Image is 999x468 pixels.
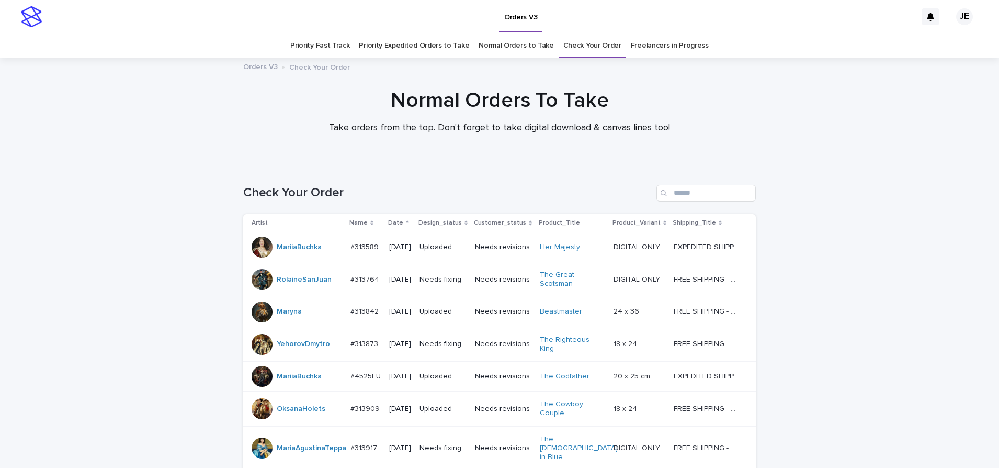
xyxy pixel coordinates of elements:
p: Uploaded [419,243,467,252]
p: FREE SHIPPING - preview in 1-2 business days, after your approval delivery will take 5-10 b.d. [674,305,741,316]
p: [DATE] [389,307,411,316]
p: FREE SHIPPING - preview in 1-2 business days, after your approval delivery will take 5-10 b.d. [674,403,741,414]
p: Uploaded [419,372,467,381]
div: JE [956,8,973,25]
p: Needs revisions [475,444,531,453]
p: FREE SHIPPING - preview in 1-2 business days, after your approval delivery will take 5-10 b.d. [674,273,741,284]
p: 24 x 36 [614,305,641,316]
tr: MariiaBuchka #313589#313589 [DATE]UploadedNeeds revisionsHer Majesty DIGITAL ONLYDIGITAL ONLY EXP... [243,232,756,262]
tr: Maryna #313842#313842 [DATE]UploadedNeeds revisionsBeastmaster 24 x 3624 x 36 FREE SHIPPING - pre... [243,297,756,327]
a: The Righteous King [540,336,605,353]
a: RolaineSanJuan [277,275,332,284]
p: [DATE] [389,405,411,414]
p: #4525EU [350,370,383,381]
p: #313589 [350,241,381,252]
p: Needs fixing [419,444,467,453]
p: DIGITAL ONLY [614,241,662,252]
tr: YehorovDmytro #313873#313873 [DATE]Needs fixingNeeds revisionsThe Righteous King 18 x 2418 x 24 F... [243,327,756,362]
tr: OksanaHolets #313909#313909 [DATE]UploadedNeeds revisionsThe Cowboy Couple 18 x 2418 x 24 FREE SH... [243,392,756,427]
p: FREE SHIPPING - preview in 1-2 business days, after your approval delivery will take 5-10 b.d. [674,442,741,453]
p: [DATE] [389,340,411,349]
a: YehorovDmytro [277,340,330,349]
p: 18 x 24 [614,338,639,349]
p: 20 x 25 cm [614,370,652,381]
a: Her Majesty [540,243,580,252]
p: Needs revisions [475,372,531,381]
p: Artist [252,217,268,229]
a: The Godfather [540,372,589,381]
p: Needs revisions [475,243,531,252]
tr: MariiaBuchka #4525EU#4525EU [DATE]UploadedNeeds revisionsThe Godfather 20 x 25 cm20 x 25 cm EXPED... [243,362,756,392]
a: Priority Fast Track [290,34,349,58]
input: Search [656,185,756,202]
img: stacker-logo-s-only.png [21,6,42,27]
a: Freelancers in Progress [631,34,709,58]
a: MariiaBuchka [277,372,322,381]
p: Customer_status [474,217,526,229]
p: Take orders from the top. Don't forget to take digital download & canvas lines too! [290,122,709,134]
h1: Check Your Order [243,185,652,200]
p: Needs revisions [475,275,531,284]
p: [DATE] [389,243,411,252]
p: 18 x 24 [614,403,639,414]
a: Normal Orders to Take [479,34,554,58]
a: OksanaHolets [277,405,325,414]
a: Maryna [277,307,302,316]
p: #313764 [350,273,381,284]
a: The Great Scotsman [540,271,605,288]
p: Product_Title [539,217,580,229]
p: EXPEDITED SHIPPING - preview in 1-2 business day; delivery up to 5 days after your approval [674,370,741,381]
p: Design_status [418,217,462,229]
a: Check Your Order [563,34,621,58]
a: MariaAgustinaTeppa [277,444,346,453]
p: DIGITAL ONLY [614,442,662,453]
a: Priority Expedited Orders to Take [359,34,469,58]
a: Orders V3 [243,60,278,72]
a: The Cowboy Couple [540,400,605,418]
p: Needs fixing [419,340,467,349]
p: EXPEDITED SHIPPING - preview in 1 business day; delivery up to 5 business days after your approval. [674,241,741,252]
p: Uploaded [419,307,467,316]
p: Date [388,217,403,229]
tr: RolaineSanJuan #313764#313764 [DATE]Needs fixingNeeds revisionsThe Great Scotsman DIGITAL ONLYDIG... [243,262,756,297]
p: FREE SHIPPING - preview in 1-2 business days, after your approval delivery will take 5-10 b.d. [674,338,741,349]
p: Needs fixing [419,275,467,284]
p: Check Your Order [289,61,350,72]
p: [DATE] [389,444,411,453]
p: #313842 [350,305,381,316]
p: Name [349,217,368,229]
h1: Normal Orders To Take [243,88,756,113]
p: Needs revisions [475,405,531,414]
a: The [DEMOGRAPHIC_DATA] in Blue [540,435,618,461]
p: [DATE] [389,275,411,284]
p: Shipping_Title [673,217,716,229]
p: Needs revisions [475,340,531,349]
a: Beastmaster [540,307,582,316]
p: Uploaded [419,405,467,414]
a: MariiaBuchka [277,243,322,252]
p: #313917 [350,442,379,453]
p: DIGITAL ONLY [614,273,662,284]
p: [DATE] [389,372,411,381]
p: Needs revisions [475,307,531,316]
p: Product_Variant [612,217,661,229]
p: #313909 [350,403,382,414]
p: #313873 [350,338,380,349]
